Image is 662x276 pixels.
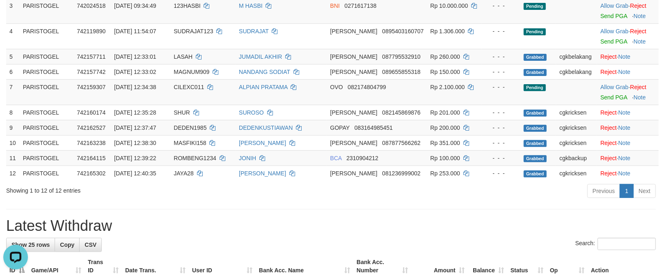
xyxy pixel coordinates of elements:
a: Reject [630,2,646,9]
span: BNI [330,2,340,9]
span: Copy 2310904212 to clipboard [346,155,378,161]
span: Copy [60,241,74,248]
a: Allow Grab [600,84,628,90]
a: Reject [600,124,617,131]
span: [PERSON_NAME] [330,109,378,116]
div: - - - [485,124,517,132]
span: Grabbed [524,110,547,117]
td: 9 [6,120,20,135]
span: Copy 0271617138 to clipboard [345,2,377,9]
td: PARISTOGEL [20,64,74,79]
td: 8 [6,105,20,120]
span: CSV [85,241,96,248]
span: Copy 087795532910 to clipboard [382,53,420,60]
span: 742157742 [77,69,105,75]
td: · [597,64,659,79]
div: - - - [485,139,517,147]
span: DEDEN1985 [174,124,206,131]
span: [DATE] 12:37:47 [114,124,156,131]
td: cgkbelakang [556,49,597,64]
div: - - - [485,83,517,91]
a: Reject [600,140,617,146]
span: [DATE] 11:54:07 [114,28,156,34]
span: GOPAY [330,124,350,131]
a: [PERSON_NAME] [239,170,286,177]
span: 742162527 [77,124,105,131]
span: CILEXC011 [174,84,204,90]
a: Note [618,124,631,131]
a: SUROSO [239,109,264,116]
a: Note [618,170,631,177]
span: SUDRAJAT123 [174,28,213,34]
a: Note [618,53,631,60]
span: Copy 082174804799 to clipboard [348,84,386,90]
span: Rp 150.000 [431,69,460,75]
span: 742157711 [77,53,105,60]
span: Grabbed [524,54,547,61]
span: Grabbed [524,140,547,147]
span: Pending [524,3,546,10]
a: JUMADIL AKHIR [239,53,282,60]
a: Reject [600,155,617,161]
td: · [597,135,659,150]
span: MASFIKI158 [174,140,206,146]
a: Note [634,38,646,45]
span: Pending [524,28,546,35]
a: Show 25 rows [6,238,55,252]
div: Showing 1 to 12 of 12 entries [6,183,270,195]
span: [DATE] 12:33:02 [114,69,156,75]
td: · [597,105,659,120]
span: SHUR [174,109,190,116]
span: 742164115 [77,155,105,161]
td: 4 [6,23,20,49]
a: Note [618,140,631,146]
span: [PERSON_NAME] [330,170,378,177]
span: MAGNUM909 [174,69,209,75]
td: cgkricksen [556,120,597,135]
span: Pending [524,84,546,91]
a: Next [633,184,656,198]
a: NANDANG SODIAT [239,69,290,75]
span: 742024518 [77,2,105,9]
div: - - - [485,169,517,177]
span: 742159307 [77,84,105,90]
a: Reject [630,28,646,34]
span: [DATE] 12:39:22 [114,155,156,161]
span: Rp 201.000 [431,109,460,116]
td: PARISTOGEL [20,49,74,64]
a: Reject [600,69,617,75]
td: 7 [6,79,20,105]
a: Reject [600,53,617,60]
td: cgkricksen [556,105,597,120]
span: Rp 10.000.000 [431,2,468,9]
span: 742165302 [77,170,105,177]
span: Copy 081236999002 to clipboard [382,170,420,177]
a: Send PGA [600,38,627,45]
a: Reject [600,109,617,116]
span: · [600,28,630,34]
div: - - - [485,27,517,35]
span: 123HASBI [174,2,200,9]
a: Note [634,13,646,19]
button: Open LiveChat chat widget [3,3,28,28]
a: M HASBI [239,2,263,9]
input: Search: [598,238,656,250]
span: Rp 260.000 [431,53,460,60]
span: [DATE] 12:34:38 [114,84,156,90]
span: Copy 089655855318 to clipboard [382,69,420,75]
a: Previous [587,184,620,198]
a: JONIH [239,155,256,161]
span: Grabbed [524,69,547,76]
span: Copy 0895403160707 to clipboard [382,28,424,34]
td: cgkricksen [556,166,597,181]
span: [DATE] 12:40:35 [114,170,156,177]
label: Search: [575,238,656,250]
span: [PERSON_NAME] [330,140,378,146]
span: · [600,84,630,90]
div: - - - [485,53,517,61]
td: cgkbackup [556,150,597,166]
span: Rp 100.000 [431,155,460,161]
div: - - - [485,68,517,76]
span: Grabbed [524,125,547,132]
span: [DATE] 12:38:30 [114,140,156,146]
